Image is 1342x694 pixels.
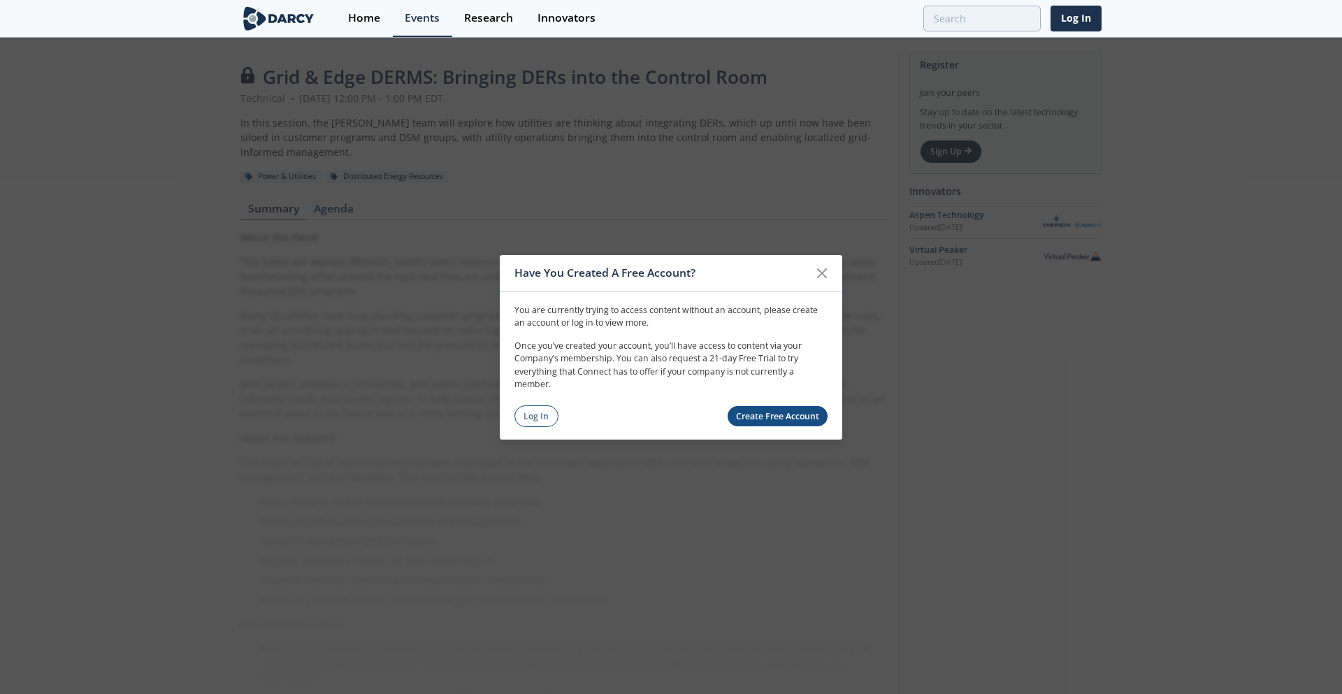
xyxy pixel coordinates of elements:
div: Home [348,13,380,24]
a: Log In [1051,6,1102,31]
div: Research [464,13,513,24]
img: logo-wide.svg [240,6,317,31]
div: Innovators [537,13,596,24]
div: Have You Created A Free Account? [514,260,809,287]
p: You are currently trying to access content without an account, please create an account or log in... [514,304,828,330]
p: Once you’ve created your account, you’ll have access to content via your Company’s membership. Yo... [514,340,828,391]
a: Create Free Account [728,406,828,426]
a: Log In [514,405,558,427]
div: Events [405,13,440,24]
input: Advanced Search [923,6,1041,31]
